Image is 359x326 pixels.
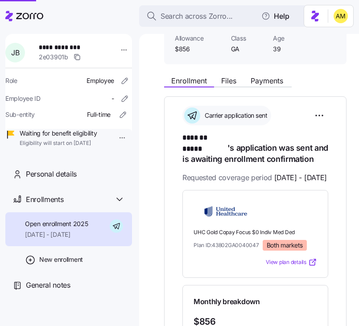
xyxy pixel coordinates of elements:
span: $856 [175,45,224,54]
span: View plan details [266,258,306,267]
span: UHC Gold Copay Focus $0 Indiv Med Ded [194,229,317,236]
span: Sub-entity [5,110,35,119]
span: Monthly breakdown [194,296,260,307]
span: Full-time [87,110,111,119]
span: Enrollment [171,77,207,84]
span: Eligibility will start on [DATE] [20,140,97,147]
span: Search across Zorro... [161,11,233,22]
span: Employee [87,76,114,85]
span: - [111,94,114,103]
span: GA [231,45,266,54]
span: Personal details [26,169,77,180]
span: Enrollments [26,194,63,205]
button: Search across Zorro... [139,5,318,27]
span: Class [231,34,266,43]
span: 39 [273,45,308,54]
span: Employee ID [5,94,41,103]
a: View plan details [266,258,317,267]
img: dfaaf2f2725e97d5ef9e82b99e83f4d7 [334,9,348,23]
span: [DATE] - [DATE] [274,172,327,183]
span: Waiting for benefit eligibility [20,129,97,138]
span: Files [221,77,236,84]
span: [DATE] - [DATE] [25,230,88,239]
span: General notes [26,280,70,291]
span: Role [5,76,17,85]
span: Help [261,11,289,21]
span: Carrier application sent [202,111,267,120]
button: Help [254,7,297,25]
span: Allowance [175,34,224,43]
span: Plan ID: 43802GA0040047 [194,241,259,249]
span: Age [273,34,308,43]
img: UnitedHealthcare [194,201,258,222]
h1: 's application was sent and is awaiting enrollment confirmation [182,132,328,165]
span: New enrollment [39,255,83,264]
span: J B [11,49,19,56]
span: Open enrollment 2025 [25,219,88,228]
span: Requested coverage period [182,172,327,183]
span: Payments [251,77,283,84]
span: Both markets [267,241,303,249]
span: 2e03901b [39,53,68,62]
